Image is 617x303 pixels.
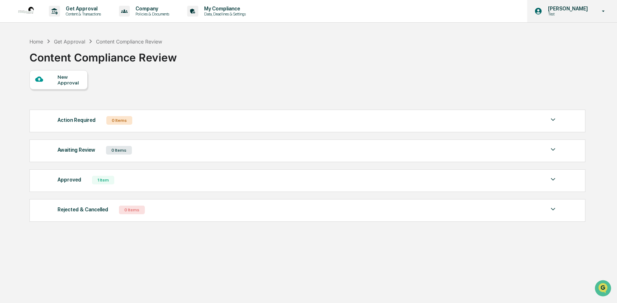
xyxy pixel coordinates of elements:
div: We're available if you need us! [24,62,91,68]
img: caret [549,145,557,154]
div: 🔎 [7,105,13,111]
p: Policies & Documents [130,12,173,17]
span: Data Lookup [14,104,45,111]
div: 🗄️ [52,91,58,97]
div: 0 Items [106,146,132,155]
span: Attestations [59,91,89,98]
img: caret [549,115,557,124]
img: caret [549,175,557,184]
div: Approved [57,175,81,184]
div: Action Required [57,115,96,125]
img: 1746055101610-c473b297-6a78-478c-a979-82029cc54cd1 [7,55,20,68]
div: Get Approval [54,38,85,45]
div: New Approval [57,74,82,86]
a: 🔎Data Lookup [4,101,48,114]
a: 🖐️Preclearance [4,88,49,101]
div: Content Compliance Review [29,45,177,64]
p: Company [130,6,173,12]
div: Home [29,38,43,45]
p: My Compliance [198,6,249,12]
img: logo [17,3,34,20]
p: Data, Deadlines & Settings [198,12,249,17]
a: 🗄️Attestations [49,88,92,101]
div: 1 Item [92,176,114,184]
p: How can we help? [7,15,131,27]
div: Content Compliance Review [96,38,162,45]
p: Content & Transactions [60,12,105,17]
p: Get Approval [60,6,105,12]
p: Test [542,12,591,17]
div: 🖐️ [7,91,13,97]
iframe: Open customer support [594,279,613,299]
span: Preclearance [14,91,46,98]
img: caret [549,205,557,214]
div: 0 Items [119,206,145,214]
span: Pylon [72,122,87,127]
div: 0 Items [106,116,132,125]
div: Awaiting Review [57,145,95,155]
div: Rejected & Cancelled [57,205,108,214]
div: Start new chat [24,55,118,62]
a: Powered byPylon [51,121,87,127]
p: [PERSON_NAME] [542,6,591,12]
button: Start new chat [122,57,131,66]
